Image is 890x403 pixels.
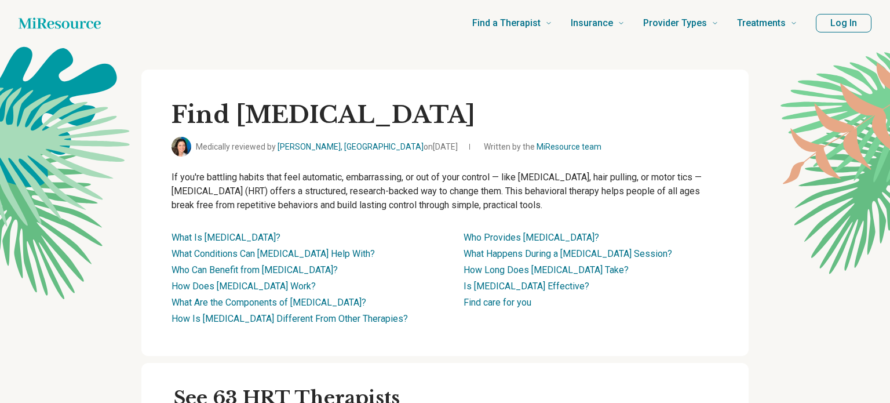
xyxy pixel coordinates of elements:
span: Insurance [571,15,613,31]
a: How Does [MEDICAL_DATA] Work? [172,281,316,292]
span: Find a Therapist [472,15,541,31]
p: If you're battling habits that feel automatic, embarrassing, or out of your control — like [MEDIC... [172,170,718,212]
a: Find care for you [464,297,531,308]
span: Treatments [737,15,786,31]
a: What Conditions Can [MEDICAL_DATA] Help With? [172,248,375,259]
a: How Is [MEDICAL_DATA] Different From Other Therapies? [172,313,408,324]
a: Is [MEDICAL_DATA] Effective? [464,281,589,292]
button: Log In [816,14,871,32]
a: MiResource team [537,142,601,151]
a: [PERSON_NAME], [GEOGRAPHIC_DATA] [278,142,424,151]
span: Provider Types [643,15,707,31]
span: Written by the [484,141,601,153]
a: What Happens During a [MEDICAL_DATA] Session? [464,248,672,259]
span: on [DATE] [424,142,458,151]
a: Who Provides [MEDICAL_DATA]? [464,232,599,243]
h1: Find [MEDICAL_DATA] [172,100,718,130]
a: What Is [MEDICAL_DATA]? [172,232,280,243]
a: How Long Does [MEDICAL_DATA] Take? [464,264,629,275]
a: Who Can Benefit from [MEDICAL_DATA]? [172,264,338,275]
span: Medically reviewed by [196,141,458,153]
a: Home page [19,12,101,35]
a: What Are the Components of [MEDICAL_DATA]? [172,297,366,308]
